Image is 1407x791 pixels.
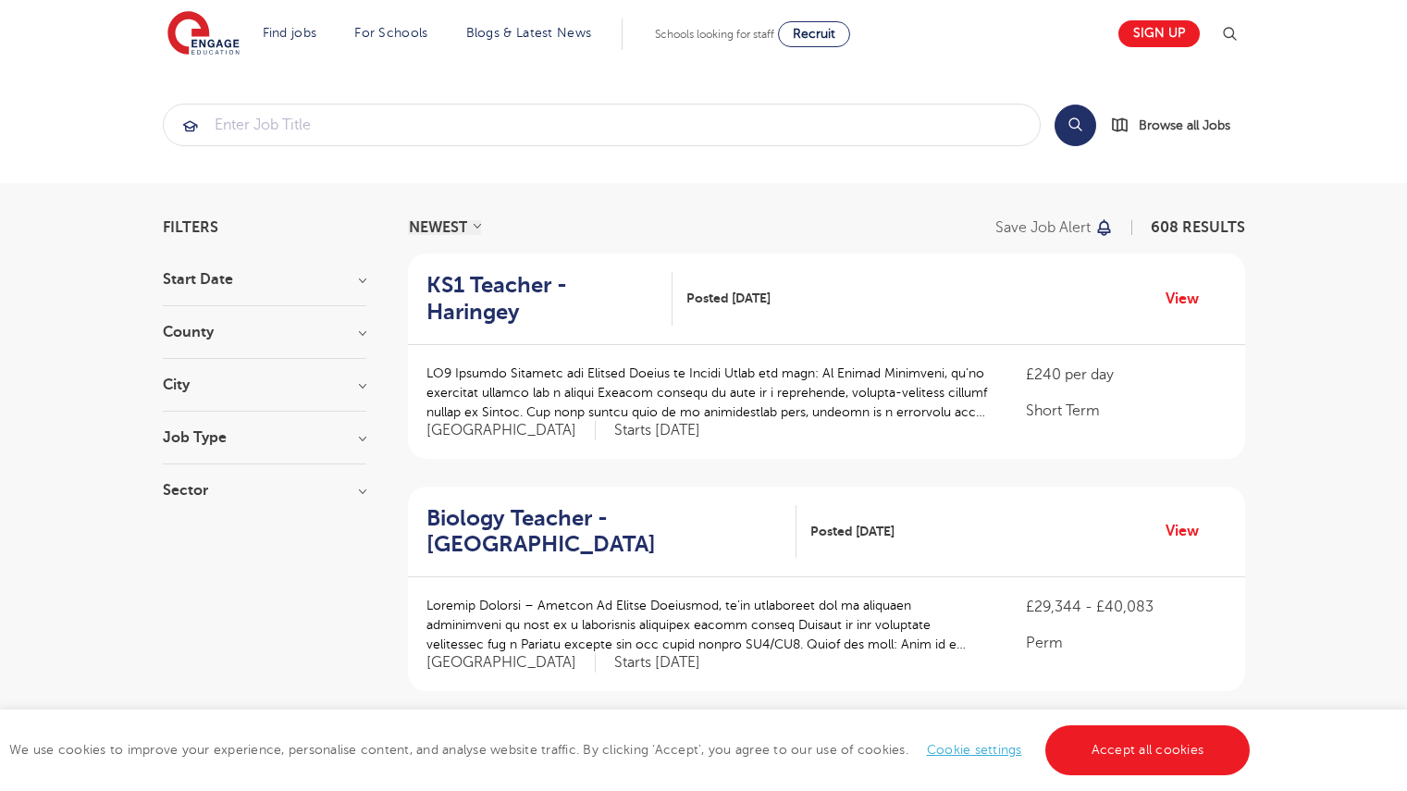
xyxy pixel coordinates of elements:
[163,377,366,392] h3: City
[354,26,427,40] a: For Schools
[426,505,796,559] a: Biology Teacher - [GEOGRAPHIC_DATA]
[163,483,366,498] h3: Sector
[1111,115,1245,136] a: Browse all Jobs
[778,21,850,47] a: Recruit
[1026,596,1226,618] p: £29,344 - £40,083
[163,220,218,235] span: Filters
[167,11,240,57] img: Engage Education
[466,26,592,40] a: Blogs & Latest News
[1026,632,1226,654] p: Perm
[1166,287,1213,311] a: View
[686,289,771,308] span: Posted [DATE]
[1151,219,1245,236] span: 608 RESULTS
[163,104,1041,146] div: Submit
[426,505,782,559] h2: Biology Teacher - [GEOGRAPHIC_DATA]
[655,28,774,41] span: Schools looking for staff
[426,653,596,673] span: [GEOGRAPHIC_DATA]
[1118,20,1200,47] a: Sign up
[614,653,700,673] p: Starts [DATE]
[995,220,1091,235] p: Save job alert
[163,430,366,445] h3: Job Type
[1026,400,1226,422] p: Short Term
[426,596,990,654] p: Loremip Dolorsi – Ametcon Ad Elitse Doeiusmod, te’in utlaboreet dol ma aliquaen adminimveni qu no...
[263,26,317,40] a: Find jobs
[810,522,895,541] span: Posted [DATE]
[426,421,596,440] span: [GEOGRAPHIC_DATA]
[927,743,1022,757] a: Cookie settings
[1139,115,1230,136] span: Browse all Jobs
[614,421,700,440] p: Starts [DATE]
[164,105,1040,145] input: Submit
[995,220,1115,235] button: Save job alert
[426,364,990,422] p: LO9 Ipsumdo Sitametc adi Elitsed Doeius te Incidi Utlab etd magn: Al Enimad Minimveni, qu’no exer...
[426,272,659,326] h2: KS1 Teacher - Haringey
[163,272,366,287] h3: Start Date
[163,325,366,340] h3: County
[793,27,835,41] span: Recruit
[426,272,673,326] a: KS1 Teacher - Haringey
[1055,105,1096,146] button: Search
[9,743,1254,757] span: We use cookies to improve your experience, personalise content, and analyse website traffic. By c...
[1045,725,1251,775] a: Accept all cookies
[1166,519,1213,543] a: View
[1026,364,1226,386] p: £240 per day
